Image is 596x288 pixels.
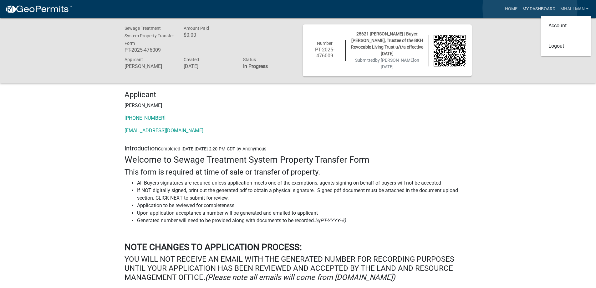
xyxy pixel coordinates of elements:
[137,217,472,224] li: Generated number will need to be provided along with documents to be recorded.
[125,102,472,109] p: [PERSON_NAME]
[541,18,591,33] a: Account
[137,202,472,209] li: Application to be reviewed for completeness
[243,63,268,69] strong: In Progress
[137,179,472,187] li: All Buyers signatures are required unless application meets one of the exemptions, agents signing...
[541,16,591,56] div: mhallman
[317,41,333,46] span: Number
[137,209,472,217] li: Upon application acceptance a number will be generated and emailed to applicant
[125,154,472,165] h3: Welcome to Sewage Treatment System Property Transfer Form
[541,39,591,54] a: Logout
[125,255,472,282] h4: YOU WILL NOT RECEIVE AN EMAIL WITH THE GENERATED NUMBER FOR RECORDING PURPOSES UNTIL YOUR APPLICA...
[434,35,466,67] img: QR code
[355,58,419,69] span: Submitted on [DATE]
[125,242,302,252] strong: NOTE CHANGES TO APPLICATION PROCESS:
[125,90,472,99] h4: Applicant
[125,168,472,177] h4: This form is required at time of sale or transfer of property.
[375,58,414,63] span: by [PERSON_NAME]
[184,63,234,69] h6: [DATE]
[520,3,558,15] a: My Dashboard
[558,3,591,15] a: mhallman
[125,128,203,134] a: [EMAIL_ADDRESS][DOMAIN_NAME]
[351,31,423,56] span: 25621 [PERSON_NAME] | Buyer: [PERSON_NAME], Trustee of the BKH Revocable Living Trust u/t/a effec...
[158,146,266,152] span: Completed [DATE][DATE] 2:20 PM CDT by Anonymous
[125,26,174,46] span: Sewage Treatment System Property Transfer Form
[137,187,472,202] li: If NOT digitally signed, print out the generated pdf to obtain a physical signature. Signed pdf d...
[125,63,175,69] h6: [PERSON_NAME]
[125,57,143,62] span: Applicant
[125,47,175,53] h6: PT-2025-476009
[502,3,520,15] a: Home
[243,57,256,62] span: Status
[184,32,234,38] h6: $0.00
[205,273,395,282] i: (Please note all emails will come from [DOMAIN_NAME])
[309,47,341,59] h6: PT-2025-476009
[315,217,346,223] i: ie(PT-YYYY-#)
[125,115,166,121] a: [PHONE_NUMBER]
[184,26,209,31] span: Amount Paid
[125,144,472,152] h5: Introduction
[184,57,199,62] span: Created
